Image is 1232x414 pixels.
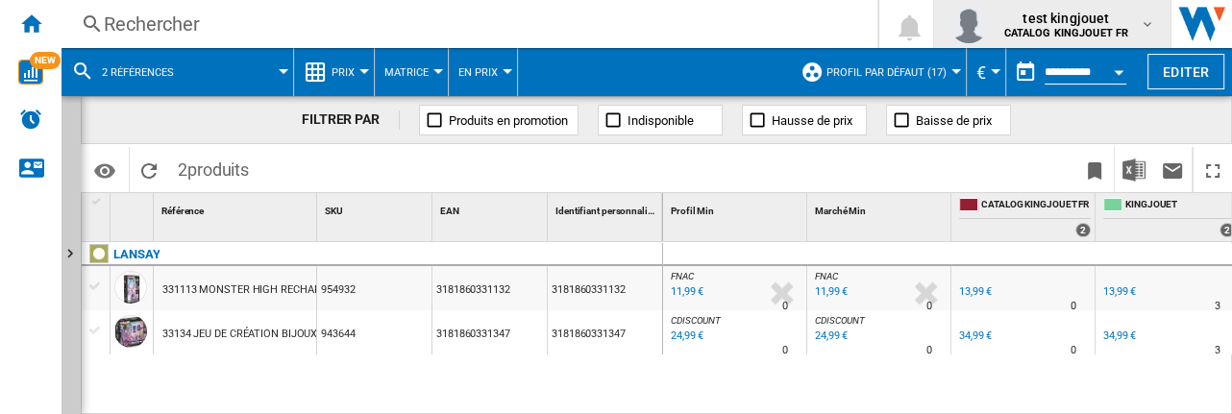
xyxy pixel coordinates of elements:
div: Mise à jour : lundi 6 octobre 2025 13:14 [668,282,703,302]
div: Sort None [321,193,431,223]
span: SKU [325,206,343,216]
div: Délai de livraison : 0 jour [782,297,788,316]
div: 13,99 € [956,282,992,302]
div: 13,99 € [959,285,992,298]
span: CDISCOUNT [815,315,865,326]
div: Rechercher [104,11,827,37]
button: Télécharger au format Excel [1115,147,1153,192]
div: Cliquez pour filtrer sur cette marque [113,243,160,266]
div: 331113 MONSTER HIGH RECHARGE TATTOO [162,268,378,312]
img: wise-card.svg [18,60,43,85]
span: Indisponible [628,113,694,128]
button: Recharger [130,147,168,192]
div: Sort None [552,193,662,223]
div: 34,99 € [959,329,992,342]
img: excel-24x24.png [1122,158,1146,182]
div: Délai de livraison : 0 jour [926,341,932,360]
div: Sort None [158,193,316,223]
span: Profil par défaut (17) [826,66,947,79]
button: Produits en promotion [419,105,579,135]
button: € [976,48,996,96]
button: Plein écran [1194,147,1232,192]
span: FNAC [671,271,694,281]
div: 3181860331347 [432,310,547,354]
img: alerts-logo.svg [19,108,42,131]
div: Mise à jour : lundi 6 octobre 2025 04:24 [668,327,703,346]
span: EAN [440,206,459,216]
div: Référence Sort None [158,193,316,223]
img: profile.jpg [949,5,988,43]
button: Open calendar [1101,52,1136,86]
div: FILTRER PAR [302,110,400,130]
span: 2 références [102,66,174,79]
button: 2 références [102,48,193,96]
span: Identifiant personnalisé [555,206,657,216]
button: Indisponible [598,105,723,135]
span: Prix [332,66,355,79]
span: test kingjouet [1003,9,1128,28]
md-menu: Currency [967,48,1006,96]
div: Délai de livraison : 3 jours [1215,297,1220,316]
button: Créer un favoris [1075,147,1114,192]
button: Afficher [62,96,81,414]
div: 34,99 € [1103,329,1136,342]
span: CATALOG KINGJOUET FR [981,198,1091,214]
button: md-calendar [1006,53,1045,91]
div: 34,99 € [1100,327,1136,346]
span: € [976,62,986,83]
span: 2 [168,147,259,187]
div: 34,99 € [956,327,992,346]
span: Marché Min [815,206,866,216]
span: Hausse de prix [772,113,852,128]
div: Profil par défaut (17) [801,48,956,96]
div: EAN Sort None [436,193,547,223]
div: Mise à jour : lundi 6 octobre 2025 13:14 [812,282,848,302]
div: 2 offers sold by CATALOG KINGJOUET FR [1075,223,1091,237]
div: 3181860331132 [548,266,662,310]
b: CATALOG KINGJOUET FR [1003,27,1128,39]
span: Matrice [384,66,429,79]
div: CATALOG KINGJOUET FR 2 offers sold by CATALOG KINGJOUET FR [955,193,1095,241]
div: Sort None [667,193,806,223]
div: 954932 [317,266,431,310]
button: Profil par défaut (17) [826,48,956,96]
div: Sort None [436,193,547,223]
button: Matrice [384,48,438,96]
div: Délai de livraison : 3 jours [1215,341,1220,360]
div: Marché Min Sort None [811,193,950,223]
div: Délai de livraison : 0 jour [1071,297,1076,316]
div: Identifiant personnalisé Sort None [552,193,662,223]
span: FNAC [815,271,838,281]
div: Mise à jour : lundi 6 octobre 2025 04:24 [812,327,848,346]
div: Délai de livraison : 0 jour [926,297,932,316]
span: En Prix [458,66,498,79]
button: Options [86,153,124,187]
div: Profil Min Sort None [667,193,806,223]
span: Profil Min [671,206,714,216]
span: NEW [30,52,61,69]
div: 13,99 € [1103,285,1136,298]
button: Envoyer ce rapport par email [1153,147,1192,192]
div: 3181860331347 [548,310,662,354]
div: Sort None [114,193,153,223]
div: Sort None [811,193,950,223]
div: 13,99 € [1100,282,1136,302]
div: Délai de livraison : 0 jour [1071,341,1076,360]
span: Référence [161,206,204,216]
div: Prix [304,48,364,96]
span: CDISCOUNT [671,315,721,326]
div: 943644 [317,310,431,354]
button: En Prix [458,48,507,96]
div: Délai de livraison : 0 jour [782,341,788,360]
div: SKU Sort None [321,193,431,223]
div: 3181860331132 [432,266,547,310]
span: Produits en promotion [449,113,568,128]
span: produits [187,159,249,180]
div: 2 références [71,48,283,96]
button: Hausse de prix [742,105,867,135]
div: 33134 JEU DE CRÉATION BIJOUX [162,312,317,356]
